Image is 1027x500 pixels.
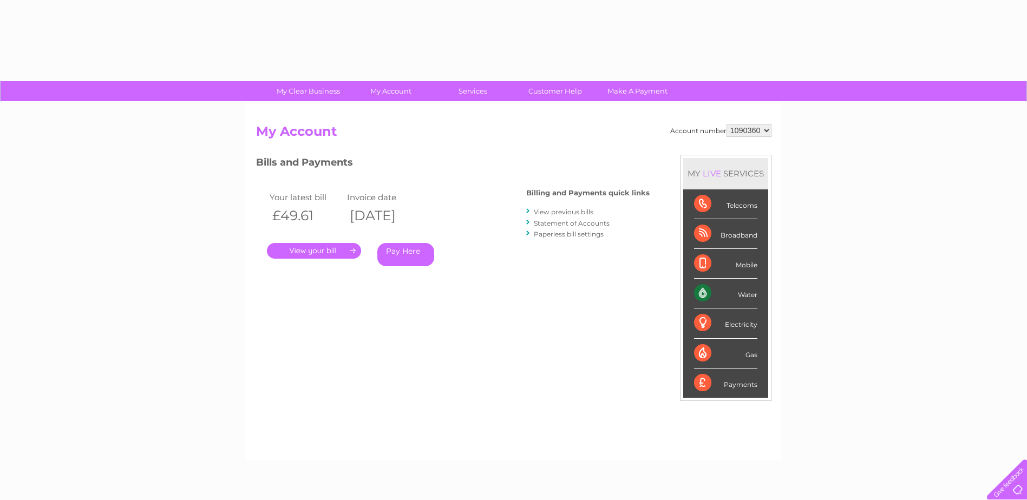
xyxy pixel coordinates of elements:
[534,230,604,238] a: Paperless bill settings
[377,243,434,266] a: Pay Here
[694,219,757,249] div: Broadband
[267,205,345,227] th: £49.61
[694,279,757,308] div: Water
[534,208,593,216] a: View previous bills
[683,158,768,189] div: MY SERVICES
[428,81,518,101] a: Services
[267,243,361,259] a: .
[694,369,757,398] div: Payments
[694,249,757,279] div: Mobile
[267,190,345,205] td: Your latest bill
[344,190,422,205] td: Invoice date
[264,81,353,101] a: My Clear Business
[256,155,650,174] h3: Bills and Payments
[534,219,610,227] a: Statement of Accounts
[511,81,600,101] a: Customer Help
[344,205,422,227] th: [DATE]
[670,124,771,137] div: Account number
[694,308,757,338] div: Electricity
[694,339,757,369] div: Gas
[701,168,723,179] div: LIVE
[593,81,682,101] a: Make A Payment
[694,189,757,219] div: Telecoms
[256,124,771,144] h2: My Account
[346,81,435,101] a: My Account
[526,189,650,197] h4: Billing and Payments quick links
